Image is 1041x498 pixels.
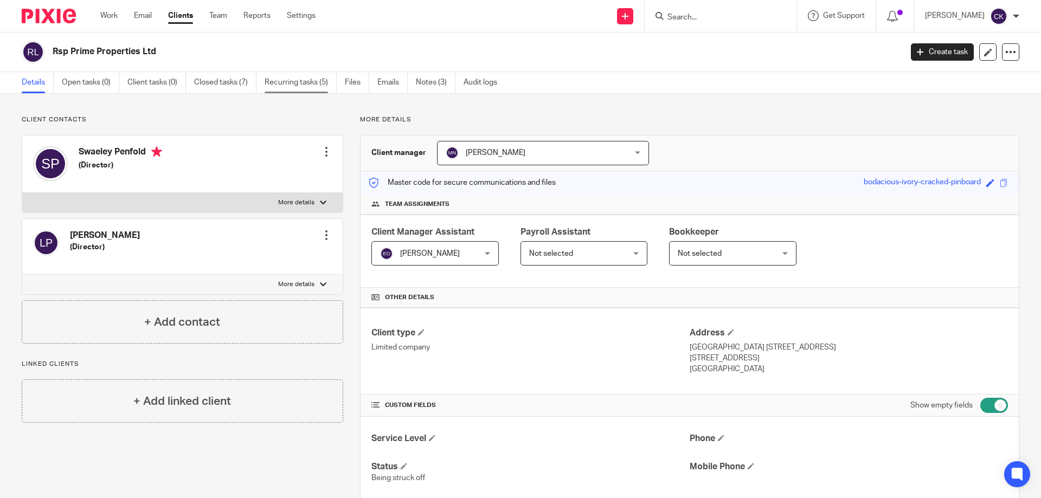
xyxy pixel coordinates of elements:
[371,401,690,410] h4: CUSTOM FIELDS
[925,10,985,21] p: [PERSON_NAME]
[287,10,316,21] a: Settings
[371,228,474,236] span: Client Manager Assistant
[385,293,434,302] span: Other details
[168,10,193,21] a: Clients
[690,433,1008,444] h4: Phone
[33,230,59,256] img: svg%3E
[53,46,726,57] h2: Rsp Prime Properties Ltd
[371,461,690,473] h4: Status
[144,314,220,331] h4: + Add contact
[70,242,140,253] h5: (Director)
[22,41,44,63] img: svg%3E
[70,230,140,241] h4: [PERSON_NAME]
[371,342,690,353] p: Limited company
[151,146,162,157] i: Primary
[134,10,152,21] a: Email
[371,147,426,158] h3: Client manager
[377,72,408,93] a: Emails
[666,13,764,23] input: Search
[678,250,722,257] span: Not selected
[133,393,231,410] h4: + Add linked client
[79,146,162,160] h4: Swaeley Penfold
[371,474,425,482] span: Being struck off
[400,250,460,257] span: [PERSON_NAME]
[22,360,343,368] p: Linked clients
[369,177,556,188] p: Master code for secure communications and files
[79,160,162,171] h5: (Director)
[22,72,54,93] a: Details
[910,400,973,411] label: Show empty fields
[690,353,1008,364] p: [STREET_ADDRESS]
[669,228,719,236] span: Bookkeeper
[345,72,369,93] a: Files
[127,72,186,93] a: Client tasks (0)
[209,10,227,21] a: Team
[371,433,690,444] h4: Service Level
[194,72,256,93] a: Closed tasks (7)
[380,247,393,260] img: svg%3E
[466,149,525,157] span: [PERSON_NAME]
[385,200,449,209] span: Team assignments
[360,115,1019,124] p: More details
[278,280,314,289] p: More details
[278,198,314,207] p: More details
[243,10,271,21] a: Reports
[265,72,337,93] a: Recurring tasks (5)
[100,10,118,21] a: Work
[22,9,76,23] img: Pixie
[529,250,573,257] span: Not selected
[62,72,119,93] a: Open tasks (0)
[464,72,505,93] a: Audit logs
[520,228,590,236] span: Payroll Assistant
[22,115,343,124] p: Client contacts
[690,327,1008,339] h4: Address
[33,146,68,181] img: svg%3E
[911,43,974,61] a: Create task
[690,342,1008,353] p: [GEOGRAPHIC_DATA] [STREET_ADDRESS]
[446,146,459,159] img: svg%3E
[690,364,1008,374] p: [GEOGRAPHIC_DATA]
[416,72,455,93] a: Notes (3)
[823,12,865,20] span: Get Support
[864,177,981,189] div: bodacious-ivory-cracked-pinboard
[690,461,1008,473] h4: Mobile Phone
[371,327,690,339] h4: Client type
[990,8,1007,25] img: svg%3E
